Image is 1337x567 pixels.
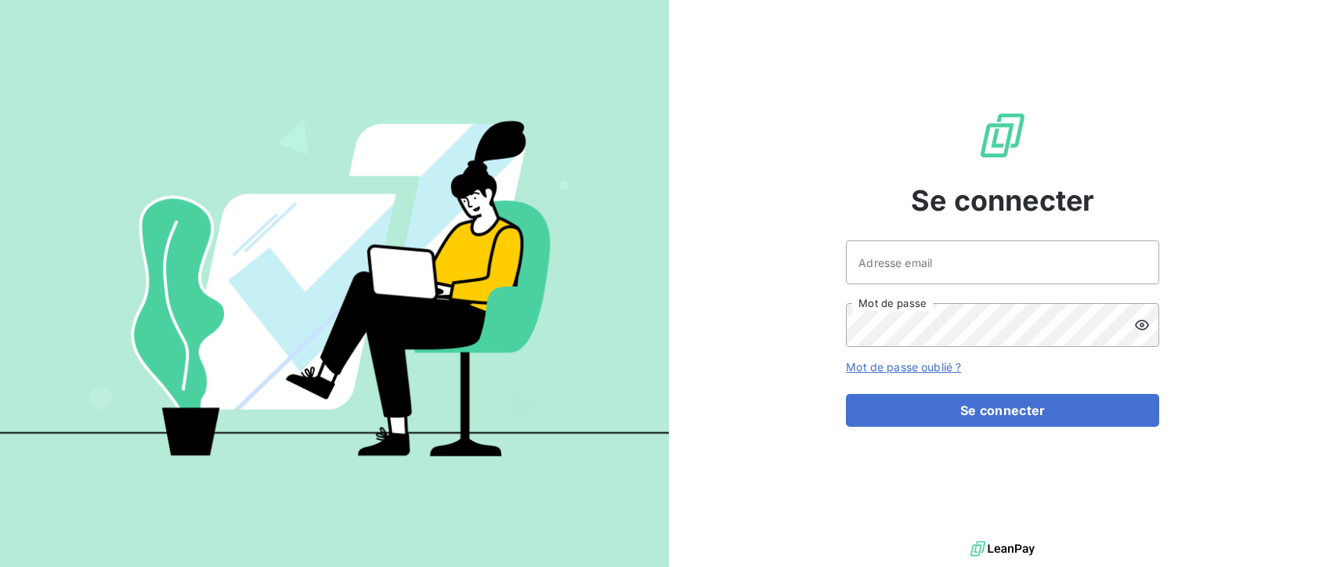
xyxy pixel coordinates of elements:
[846,240,1159,284] input: placeholder
[977,110,1028,161] img: Logo LeanPay
[846,360,961,374] a: Mot de passe oublié ?
[970,537,1035,561] img: logo
[911,179,1094,222] span: Se connecter
[846,394,1159,427] button: Se connecter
